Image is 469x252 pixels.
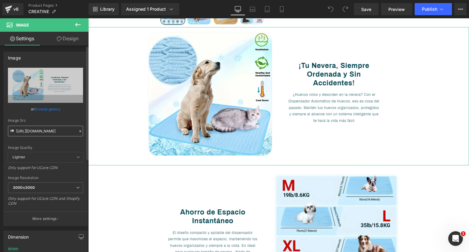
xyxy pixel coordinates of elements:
span: Image [16,23,29,27]
div: Image Resolution [8,176,83,180]
span: Save [361,6,371,13]
b: 3000x3000 [13,185,35,190]
span: CREATINE [28,9,49,14]
a: Laptop [245,3,260,15]
b: Lighter [13,155,25,159]
div: Image Src [8,118,83,123]
button: More settings [4,211,87,226]
a: New Library [89,3,119,15]
span: Preview [388,6,405,13]
a: Product Pages [28,3,89,8]
div: or [8,106,83,112]
iframe: Intercom live chat [448,231,463,246]
button: Publish [415,3,452,15]
div: Width [8,247,18,251]
span: 1 [461,231,466,236]
div: Image [8,52,21,60]
div: Only support for UCare CDN [8,165,83,174]
p: More settings [32,216,57,221]
a: v6 [2,3,24,15]
a: Tablet [260,3,274,15]
a: Design [45,32,90,45]
div: Image Quality [8,146,83,150]
span: Library [100,6,115,12]
div: Assigned 1 Product [126,6,174,12]
span: Publish [422,7,437,12]
button: More [454,3,467,15]
input: Link [8,126,83,136]
a: Desktop [231,3,245,15]
div: v6 [12,5,20,13]
div: Dimension [8,231,29,239]
a: Browse gallery [35,104,60,114]
button: Undo [325,3,337,15]
button: Redo [339,3,351,15]
a: Preview [381,3,412,15]
div: Only support for UCare CDN and Shopify CDN [8,196,83,210]
a: Mobile [274,3,289,15]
